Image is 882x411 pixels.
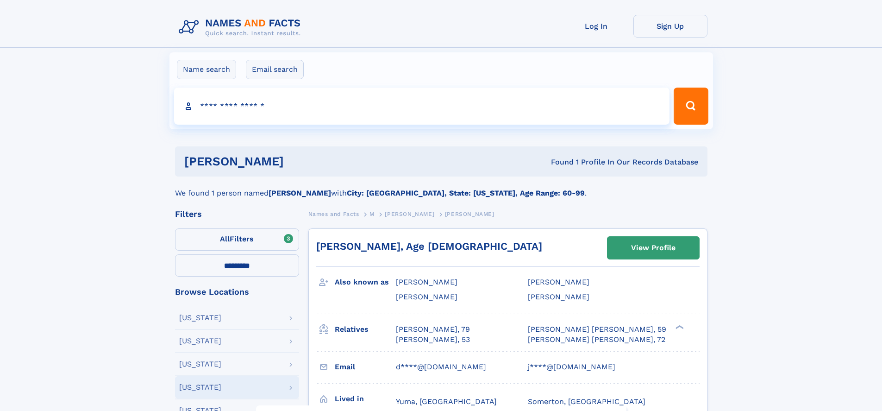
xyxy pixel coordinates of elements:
[396,278,457,286] span: [PERSON_NAME]
[335,391,396,407] h3: Lived in
[179,314,221,322] div: [US_STATE]
[369,208,375,220] a: M
[175,288,299,296] div: Browse Locations
[308,208,359,220] a: Names and Facts
[528,397,645,406] span: Somerton, [GEOGRAPHIC_DATA]
[175,228,299,251] label: Filters
[175,177,707,199] div: We found 1 person named with .
[335,359,396,375] h3: Email
[528,335,665,345] a: [PERSON_NAME] [PERSON_NAME], 72
[385,208,434,220] a: [PERSON_NAME]
[385,211,434,217] span: [PERSON_NAME]
[179,360,221,368] div: [US_STATE]
[528,324,666,335] a: [PERSON_NAME] [PERSON_NAME], 59
[175,15,308,40] img: Logo Names and Facts
[396,324,470,335] a: [PERSON_NAME], 79
[335,274,396,290] h3: Also known as
[177,60,236,79] label: Name search
[673,324,684,330] div: ❯
[316,240,542,252] a: [PERSON_NAME], Age [DEMOGRAPHIC_DATA]
[246,60,304,79] label: Email search
[559,15,633,38] a: Log In
[396,292,457,301] span: [PERSON_NAME]
[528,292,589,301] span: [PERSON_NAME]
[347,189,585,197] b: City: [GEOGRAPHIC_DATA], State: [US_STATE], Age Range: 60-99
[607,237,699,259] a: View Profile
[631,237,676,259] div: View Profile
[674,88,708,125] button: Search Button
[417,157,698,167] div: Found 1 Profile In Our Records Database
[174,88,670,125] input: search input
[184,156,418,167] h1: [PERSON_NAME]
[445,211,494,217] span: [PERSON_NAME]
[369,211,375,217] span: M
[335,322,396,337] h3: Relatives
[220,234,230,243] span: All
[396,397,497,406] span: Yuma, [GEOGRAPHIC_DATA]
[179,337,221,345] div: [US_STATE]
[528,278,589,286] span: [PERSON_NAME]
[633,15,707,38] a: Sign Up
[396,335,470,345] a: [PERSON_NAME], 53
[175,210,299,218] div: Filters
[269,189,331,197] b: [PERSON_NAME]
[179,384,221,391] div: [US_STATE]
